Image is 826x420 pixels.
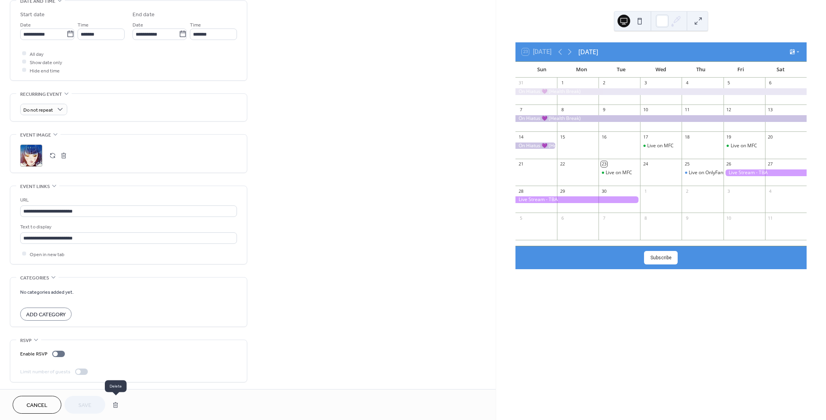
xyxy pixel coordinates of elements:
div: 10 [642,107,648,113]
div: Live Stream - TBA [724,169,807,176]
div: 2 [684,188,690,194]
div: Live on MFC [731,143,757,149]
div: 9 [601,107,607,113]
div: Text to display [20,223,235,231]
div: 16 [601,134,607,140]
div: 10 [726,215,732,221]
div: 26 [726,161,732,167]
div: On Hiatus 💜 (Health Break) [515,143,557,149]
div: Mon [561,62,601,78]
div: 11 [684,107,690,113]
div: 7 [518,107,524,113]
span: Recurring event [20,90,62,99]
div: 9 [684,215,690,221]
div: 6 [767,80,773,86]
div: 4 [767,188,773,194]
span: Cancel [27,401,47,410]
button: Cancel [13,396,61,414]
div: 5 [518,215,524,221]
span: Date [20,21,31,29]
div: 2 [601,80,607,86]
div: Live on MFC [606,169,632,176]
div: 12 [726,107,732,113]
div: 1 [642,188,648,194]
div: Live on MFC [647,143,674,149]
div: 14 [518,134,524,140]
div: 7 [601,215,607,221]
div: 3 [726,188,732,194]
div: Live on MFC [640,143,682,149]
span: Show date only [30,58,62,67]
div: 11 [767,215,773,221]
div: 8 [642,215,648,221]
div: Limit number of guests [20,368,70,376]
div: Thu [681,62,721,78]
span: Hide end time [30,67,60,75]
div: 5 [726,80,732,86]
button: Subscribe [644,251,678,264]
div: 20 [767,134,773,140]
div: ; [20,144,42,167]
div: 15 [559,134,565,140]
div: URL [20,196,235,204]
div: Live on OnlyFans [689,169,726,176]
div: 8 [559,107,565,113]
div: 27 [767,161,773,167]
div: 18 [684,134,690,140]
div: 25 [684,161,690,167]
div: Live on MFC [724,143,765,149]
span: Event links [20,182,50,191]
div: Start date [20,11,45,19]
div: 29 [559,188,565,194]
div: 30 [601,188,607,194]
div: 13 [767,107,773,113]
span: Time [190,21,201,29]
button: Add Category [20,308,72,321]
span: Categories [20,274,49,282]
span: Date [133,21,143,29]
div: 4 [684,80,690,86]
span: No categories added yet. [20,288,74,296]
div: 23 [601,161,607,167]
span: RSVP [20,336,32,345]
span: Time [78,21,89,29]
span: Event image [20,131,51,139]
span: Do not repeat [23,105,53,114]
div: 21 [518,161,524,167]
div: 28 [518,188,524,194]
div: Tue [601,62,641,78]
div: Fri [721,62,761,78]
div: End date [133,11,155,19]
div: 31 [518,80,524,86]
div: 6 [559,215,565,221]
span: All day [30,50,44,58]
span: Open in new tab [30,250,64,258]
div: 24 [642,161,648,167]
div: [DATE] [578,47,598,57]
div: On Hiatus 💜 (Health Break) [515,88,807,95]
div: Wed [641,62,681,78]
div: Sat [760,62,800,78]
div: 22 [559,161,565,167]
div: Sun [522,62,562,78]
div: Live on OnlyFans [682,169,723,176]
div: Live on MFC [599,169,640,176]
div: On Hiatus 💜 (Health Break) [515,115,807,122]
div: Enable RSVP [20,350,47,358]
div: Live Stream - TBA [515,196,640,203]
div: 3 [642,80,648,86]
div: 17 [642,134,648,140]
div: 1 [559,80,565,86]
div: 19 [726,134,732,140]
span: Add Category [26,310,66,319]
span: Delete [105,380,127,392]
